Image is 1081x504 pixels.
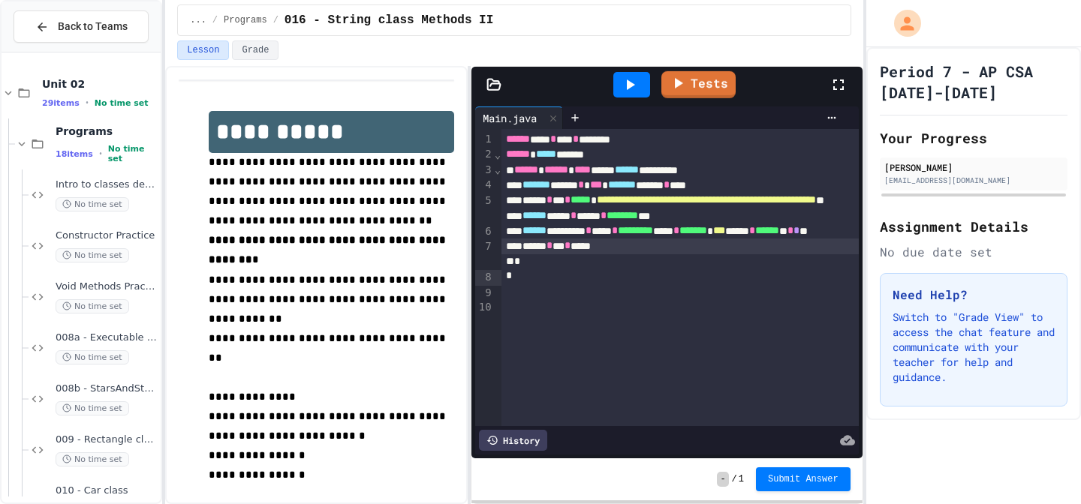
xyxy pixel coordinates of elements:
[56,124,158,138] span: Programs
[42,98,80,108] span: 29 items
[494,148,501,160] span: Fold line
[56,433,158,446] span: 009 - Rectangle class
[475,300,494,315] div: 10
[86,97,89,109] span: •
[56,484,158,497] span: 010 - Car class
[42,77,158,91] span: Unit 02
[56,229,158,242] span: Constructor Practice
[893,310,1055,385] p: Switch to "Grade View" to access the chat feature and communicate with your teacher for help and ...
[880,61,1067,103] h1: Period 7 - AP CSA [DATE]-[DATE]
[56,248,129,262] span: No time set
[56,401,129,415] span: No time set
[56,178,158,191] span: Intro to classes demonstration
[475,106,563,129] div: Main.java
[273,14,279,26] span: /
[56,382,158,395] span: 008b - StarsAndStripes
[99,148,102,160] span: •
[475,286,494,301] div: 9
[884,175,1063,186] div: [EMAIL_ADDRESS][DOMAIN_NAME]
[56,197,129,211] span: No time set
[880,127,1067,148] h2: Your Progress
[893,286,1055,304] h3: Need Help?
[56,350,129,364] span: No time set
[212,14,218,26] span: /
[190,14,206,26] span: ...
[56,331,158,344] span: 008a - Executable class
[884,160,1063,174] div: [PERSON_NAME]
[475,178,494,193] div: 4
[880,216,1067,237] h2: Assignment Details
[224,14,267,26] span: Programs
[285,11,493,29] span: 016 - String class Methods II
[56,299,129,313] span: No time set
[475,163,494,178] div: 3
[95,98,149,108] span: No time set
[756,467,851,491] button: Submit Answer
[56,149,93,159] span: 18 items
[56,452,129,466] span: No time set
[475,110,544,126] div: Main.java
[177,40,229,60] button: Lesson
[717,472,728,487] span: -
[475,132,494,147] div: 1
[475,239,494,270] div: 7
[14,10,149,43] button: Back to Teams
[58,19,128,34] span: Back to Teams
[739,473,744,485] span: 1
[475,224,494,239] div: 6
[232,40,279,60] button: Grade
[878,6,925,40] div: My Account
[732,473,737,485] span: /
[479,430,547,451] div: History
[475,270,494,285] div: 8
[475,193,494,224] div: 5
[661,71,736,98] a: Tests
[494,163,501,175] span: Fold line
[108,144,158,163] span: No time set
[880,243,1067,261] div: No due date set
[56,280,158,293] span: Void Methods Practice
[475,147,494,162] div: 2
[768,473,839,485] span: Submit Answer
